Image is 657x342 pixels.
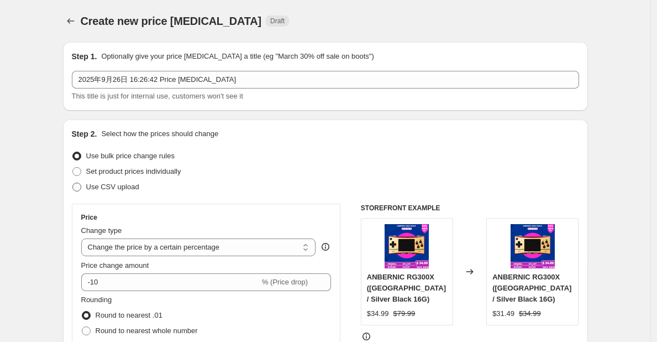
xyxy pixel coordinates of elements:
[96,311,162,319] span: Round to nearest .01
[81,273,260,291] input: -15
[72,92,243,100] span: This title is just for internal use, customers won't see it
[270,17,285,25] span: Draft
[101,128,218,139] p: Select how the prices should change
[63,13,78,29] button: Price change jobs
[492,273,571,303] span: ANBERNIC RG300X ([GEOGRAPHIC_DATA] / Silver Black 16G)
[81,213,97,222] h3: Price
[86,167,181,175] span: Set product prices individually
[101,51,374,62] p: Optionally give your price [MEDICAL_DATA] a title (eg "March 30% off sale on boots")
[320,241,331,252] div: help
[385,224,429,268] img: 300x_0f0a4081-dbe1-4788-b54e-e66767378d45_80x.png
[511,224,555,268] img: 300x_0f0a4081-dbe1-4788-b54e-e66767378d45_80x.png
[367,308,389,319] div: $34.99
[72,71,579,89] input: 30% off holiday sale
[492,308,514,319] div: $31.49
[519,308,541,319] strike: $34.99
[81,296,112,304] span: Rounding
[72,128,97,139] h2: Step 2.
[86,152,175,160] span: Use bulk price change rules
[96,327,198,335] span: Round to nearest whole number
[393,308,416,319] strike: $79.99
[367,273,446,303] span: ANBERNIC RG300X ([GEOGRAPHIC_DATA] / Silver Black 16G)
[81,226,122,235] span: Change type
[81,261,149,270] span: Price change amount
[81,15,262,27] span: Create new price [MEDICAL_DATA]
[86,183,139,191] span: Use CSV upload
[262,278,308,286] span: % (Price drop)
[72,51,97,62] h2: Step 1.
[361,204,579,213] h6: STOREFRONT EXAMPLE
